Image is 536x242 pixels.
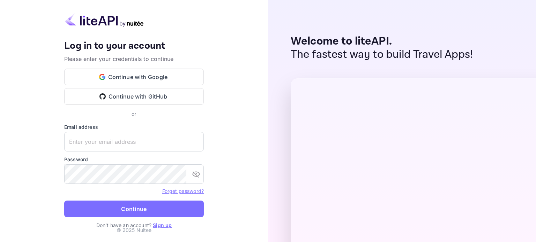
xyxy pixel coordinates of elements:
button: Continue with Google [64,69,204,85]
button: Continue with GitHub [64,88,204,105]
img: liteapi [64,13,144,27]
p: The fastest way to build Travel Apps! [291,48,473,61]
button: Continue [64,201,204,217]
p: © 2025 Nuitee [117,226,152,234]
a: Forget password? [162,188,204,194]
a: Forget password? [162,187,204,194]
button: toggle password visibility [189,167,203,181]
a: Sign up [153,222,172,228]
p: Don't have an account? [64,221,204,229]
p: or [132,110,136,118]
input: Enter your email address [64,132,204,151]
p: Please enter your credentials to continue [64,55,204,63]
label: Email address [64,123,204,131]
h4: Log in to your account [64,40,204,52]
p: Welcome to liteAPI. [291,35,473,48]
label: Password [64,156,204,163]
